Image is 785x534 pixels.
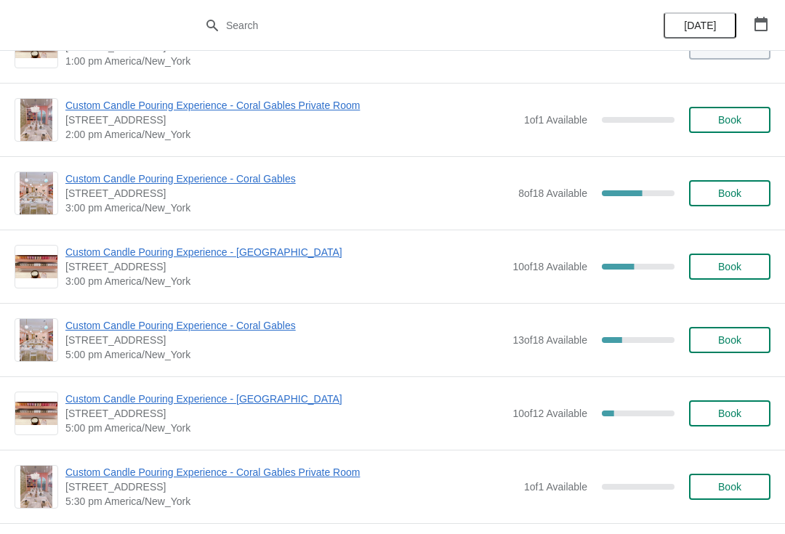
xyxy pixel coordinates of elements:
img: Custom Candle Pouring Experience - Fort Lauderdale | 914 East Las Olas Boulevard, Fort Lauderdale... [15,402,57,426]
span: 5:00 pm America/New_York [65,347,505,362]
span: Book [718,187,741,199]
span: 5:30 pm America/New_York [65,494,517,509]
span: [STREET_ADDRESS] [65,186,511,201]
span: Custom Candle Pouring Experience - Coral Gables [65,171,511,186]
span: 3:00 pm America/New_York [65,274,505,288]
span: 1 of 1 Available [524,114,587,126]
span: 3:00 pm America/New_York [65,201,511,215]
span: Custom Candle Pouring Experience - [GEOGRAPHIC_DATA] [65,392,505,406]
span: [STREET_ADDRESS] [65,333,505,347]
span: [STREET_ADDRESS] [65,480,517,494]
span: Book [718,481,741,493]
img: Custom Candle Pouring Experience - Coral Gables Private Room | 154 Giralda Avenue, Coral Gables, ... [20,466,52,508]
button: [DATE] [664,12,736,39]
span: Book [718,334,741,346]
span: Custom Candle Pouring Experience - Coral Gables Private Room [65,465,517,480]
button: Book [689,107,770,133]
button: Book [689,327,770,353]
span: Book [718,114,741,126]
span: 13 of 18 Available [512,334,587,346]
span: 8 of 18 Available [518,187,587,199]
span: Custom Candle Pouring Experience - [GEOGRAPHIC_DATA] [65,245,505,259]
button: Book [689,180,770,206]
span: [STREET_ADDRESS] [65,406,505,421]
span: [DATE] [684,20,716,31]
button: Book [689,400,770,426]
span: 1 of 1 Available [524,481,587,493]
span: 2:00 pm America/New_York [65,127,517,142]
button: Book [689,254,770,280]
span: Custom Candle Pouring Experience - Coral Gables [65,318,505,333]
span: [STREET_ADDRESS] [65,113,517,127]
img: Custom Candle Pouring Experience - Fort Lauderdale | 914 East Las Olas Boulevard, Fort Lauderdale... [15,255,57,279]
input: Search [225,12,589,39]
span: 1:00 pm America/New_York [65,54,511,68]
span: 10 of 12 Available [512,408,587,419]
span: [STREET_ADDRESS] [65,259,505,274]
img: Custom Candle Pouring Experience - Coral Gables | 154 Giralda Avenue, Coral Gables, FL, USA | 5:0... [20,319,54,361]
span: Custom Candle Pouring Experience - Coral Gables Private Room [65,98,517,113]
span: 5:00 pm America/New_York [65,421,505,435]
button: Book [689,474,770,500]
img: Custom Candle Pouring Experience - Coral Gables | 154 Giralda Avenue, Coral Gables, FL, USA | 3:0... [20,172,54,214]
img: Custom Candle Pouring Experience - Coral Gables Private Room | 154 Giralda Avenue, Coral Gables, ... [20,99,52,141]
span: Book [718,408,741,419]
span: 10 of 18 Available [512,261,587,272]
span: Book [718,261,741,272]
